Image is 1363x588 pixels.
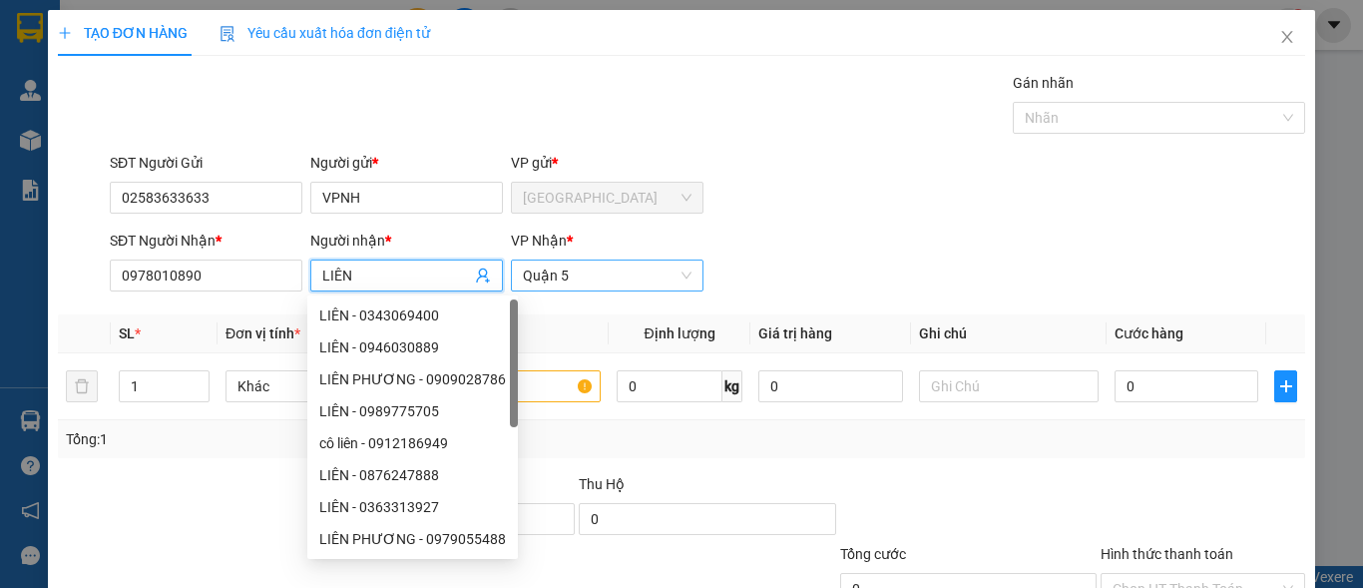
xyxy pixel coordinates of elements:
[319,528,506,550] div: LIÊN PHƯƠNG - 0979055488
[307,363,518,395] div: LIÊN PHƯƠNG - 0909028786
[1274,370,1297,402] button: plus
[307,427,518,459] div: cô liên - 0912186949
[319,496,506,518] div: LIÊN - 0363313927
[319,464,506,486] div: LIÊN - 0876247888
[110,152,302,174] div: SĐT Người Gửi
[644,325,714,341] span: Định lượng
[475,268,491,284] span: user-add
[310,230,503,252] div: Người nhận
[1115,325,1183,341] span: Cước hàng
[66,370,98,402] button: delete
[233,17,281,38] span: Nhận:
[17,62,220,86] div: CHÂU
[15,128,76,149] span: Đã thu :
[220,25,430,41] span: Yêu cầu xuất hóa đơn điện tử
[307,299,518,331] div: LIÊN - 0343069400
[579,476,625,492] span: Thu Hộ
[319,432,506,454] div: cô liên - 0912186949
[511,233,567,249] span: VP Nhận
[66,428,528,450] div: Tổng: 1
[319,400,506,422] div: LIÊN - 0989775705
[840,546,906,562] span: Tổng cước
[319,304,506,326] div: LIÊN - 0343069400
[523,183,691,213] span: Ninh Hòa
[233,86,393,114] div: 0908462797
[319,368,506,390] div: LIÊN PHƯƠNG - 0909028786
[722,370,742,402] span: kg
[233,17,393,62] div: [PERSON_NAME]
[1275,378,1296,394] span: plus
[911,314,1107,353] th: Ghi chú
[1101,546,1233,562] label: Hình thức thanh toán
[758,370,902,402] input: 0
[237,371,393,401] span: Khác
[15,126,223,150] div: 50.000
[110,230,302,252] div: SĐT Người Nhận
[1279,29,1295,45] span: close
[919,370,1099,402] input: Ghi Chú
[307,459,518,491] div: LIÊN - 0876247888
[17,17,220,62] div: [GEOGRAPHIC_DATA]
[233,62,393,86] div: THUẬN
[523,261,691,291] span: Quận 5
[119,325,135,341] span: SL
[758,325,832,341] span: Giá trị hàng
[307,491,518,523] div: LIÊN - 0363313927
[1013,75,1074,91] label: Gán nhãn
[307,523,518,555] div: LIÊN PHƯƠNG - 0979055488
[58,25,188,41] span: TẠO ĐƠN HÀNG
[319,336,506,358] div: LIÊN - 0946030889
[17,17,48,38] span: Gửi:
[226,325,300,341] span: Đơn vị tính
[307,395,518,427] div: LIÊN - 0989775705
[310,152,503,174] div: Người gửi
[220,26,235,42] img: icon
[58,26,72,40] span: plus
[1259,10,1315,66] button: Close
[511,152,703,174] div: VP gửi
[307,331,518,363] div: LIÊN - 0946030889
[17,86,220,114] div: 0386191316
